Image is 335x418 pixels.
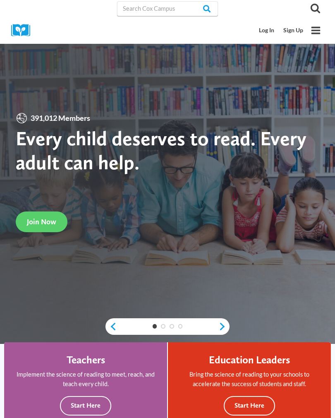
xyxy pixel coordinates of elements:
img: Cox Campus [11,24,36,37]
a: Join Now [16,211,67,232]
a: Sign Up [279,23,308,38]
strong: Every child deserves to read. Every adult can help. [16,126,306,174]
a: 3 [170,324,174,329]
span: Join Now [27,217,56,226]
button: Start Here [60,396,111,416]
p: Implement the science of reading to meet, reach, and teach every child. [15,370,156,389]
a: 1 [153,324,157,329]
a: Log In [255,23,279,38]
h4: Teachers [67,353,105,366]
h4: Education Leaders [209,353,290,366]
span: 391,012 Members [28,112,93,124]
a: previous [105,322,117,331]
button: Open menu [308,22,324,38]
p: Bring the science of reading to your schools to accelerate the success of students and staff. [179,370,320,389]
nav: Secondary Mobile Navigation [255,23,308,38]
div: content slider buttons [105,318,230,335]
button: Start Here [224,396,275,416]
input: Search Cox Campus [117,1,218,16]
a: 2 [161,324,165,329]
a: next [218,322,230,331]
a: 4 [178,324,183,329]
